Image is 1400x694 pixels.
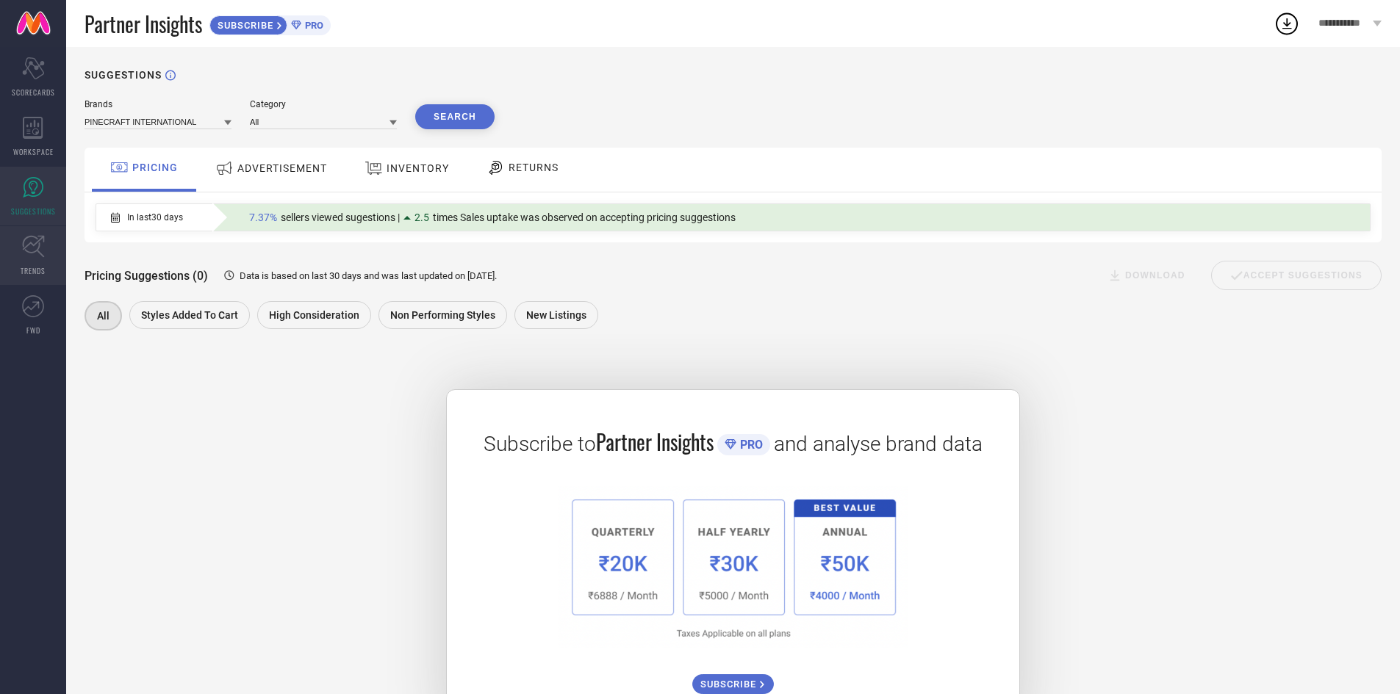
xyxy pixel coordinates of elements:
span: SUBSCRIBE [210,20,277,31]
span: All [97,310,110,322]
span: PRICING [132,162,178,173]
button: Search [415,104,495,129]
span: High Consideration [269,309,359,321]
h1: SUGGESTIONS [85,69,162,81]
div: Category [250,99,397,109]
span: RETURNS [509,162,559,173]
span: Data is based on last 30 days and was last updated on [DATE] . [240,270,497,281]
span: FWD [26,325,40,336]
span: SUGGESTIONS [11,206,56,217]
span: ADVERTISEMENT [237,162,327,174]
a: SUBSCRIBE [692,663,774,694]
div: Open download list [1274,10,1300,37]
span: Subscribe to [484,432,596,456]
span: times Sales uptake was observed on accepting pricing suggestions [433,212,736,223]
span: Partner Insights [85,9,202,39]
span: Non Performing Styles [390,309,495,321]
span: Pricing Suggestions (0) [85,269,208,283]
span: sellers viewed sugestions | [281,212,400,223]
span: Partner Insights [596,427,714,457]
span: New Listings [526,309,586,321]
div: Brands [85,99,231,109]
a: SUBSCRIBEPRO [209,12,331,35]
span: In last 30 days [127,212,183,223]
img: 1a6fb96cb29458d7132d4e38d36bc9c7.png [558,486,908,648]
span: 2.5 [414,212,429,223]
span: Styles Added To Cart [141,309,238,321]
span: INVENTORY [387,162,449,174]
span: WORKSPACE [13,146,54,157]
span: and analyse brand data [774,432,983,456]
span: PRO [736,438,763,452]
span: 7.37% [249,212,277,223]
span: SCORECARDS [12,87,55,98]
span: PRO [301,20,323,31]
span: SUBSCRIBE [700,679,760,690]
div: Percentage of sellers who have viewed suggestions for the current Insight Type [242,208,743,227]
span: TRENDS [21,265,46,276]
div: Accept Suggestions [1211,261,1382,290]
